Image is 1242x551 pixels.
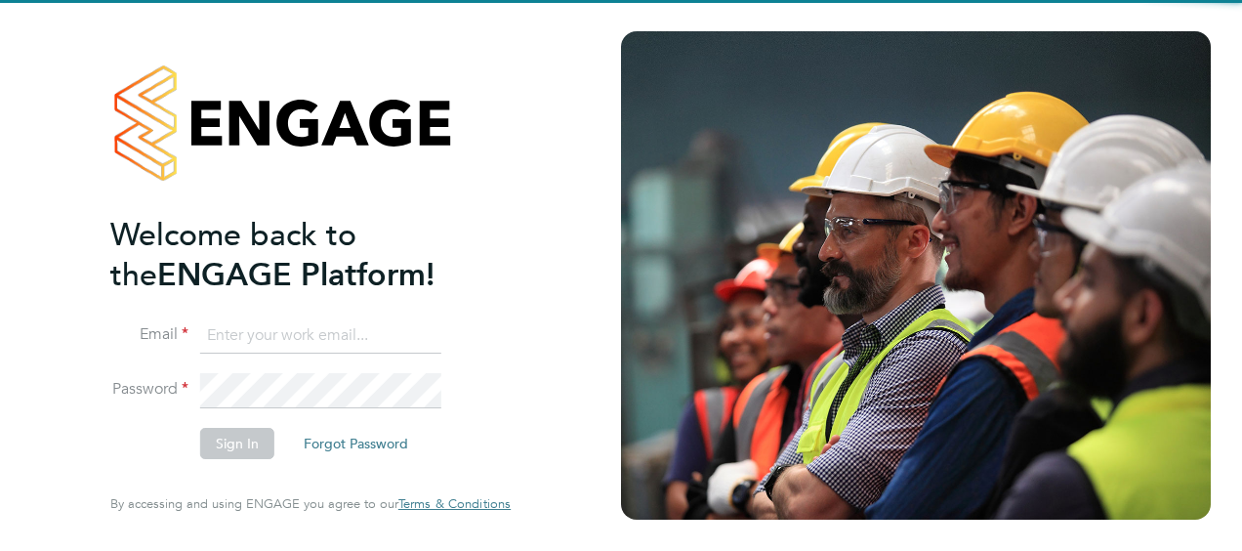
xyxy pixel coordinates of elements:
[398,496,511,512] a: Terms & Conditions
[200,428,274,459] button: Sign In
[110,215,491,295] h2: ENGAGE Platform!
[200,318,441,354] input: Enter your work email...
[398,495,511,512] span: Terms & Conditions
[110,216,356,294] span: Welcome back to the
[110,379,188,400] label: Password
[288,428,424,459] button: Forgot Password
[110,324,188,345] label: Email
[110,495,511,512] span: By accessing and using ENGAGE you agree to our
